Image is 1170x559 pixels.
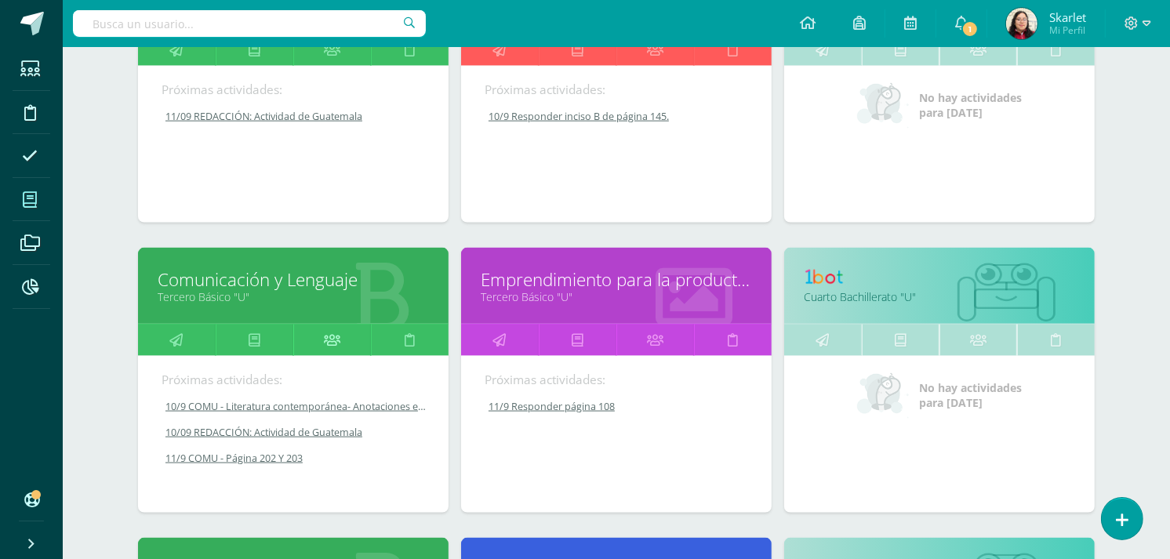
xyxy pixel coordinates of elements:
img: bot1.png [957,263,1056,323]
div: Próximas actividades: [485,372,748,388]
span: Mi Perfil [1049,24,1086,37]
input: Busca un usuario... [73,10,426,37]
a: Emprendimiento para la productividad [481,267,752,292]
div: Próximas actividades: [485,82,748,98]
a: Tercero Básico "U" [158,289,429,304]
div: Próximas actividades: [162,82,425,98]
img: 1bot.png [804,267,851,286]
div: Próximas actividades: [162,372,425,388]
span: 1 [961,20,979,38]
img: dbffebcdb1147f6a6764b037b1bfced6.png [1006,8,1037,39]
img: no_activities_small.png [857,82,909,129]
a: Tercero Básico "U" [481,289,752,304]
a: Cuarto Bachillerato "U" [804,289,1075,304]
a: 10/9 COMU - Literatura contemporánea- Anotaciones en el cuaderno. [162,400,427,413]
span: Skarlet [1049,9,1086,25]
a: 10/9 Responder inciso B de página 145. [485,110,750,123]
a: 11/9 Responder página 108 [485,400,750,413]
a: 11/9 COMU - Página 202 Y 203 [162,452,427,465]
a: Comunicación y Lenguaje [158,267,429,292]
img: no_activities_small.png [857,372,909,419]
a: 10/09 REDACCIÓN: Actividad de Guatemala [162,426,427,439]
span: No hay actividades para [DATE] [920,380,1023,410]
span: No hay actividades para [DATE] [920,90,1023,120]
a: 11/09 REDACCIÓN: Actividad de Guatemala [162,110,427,123]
